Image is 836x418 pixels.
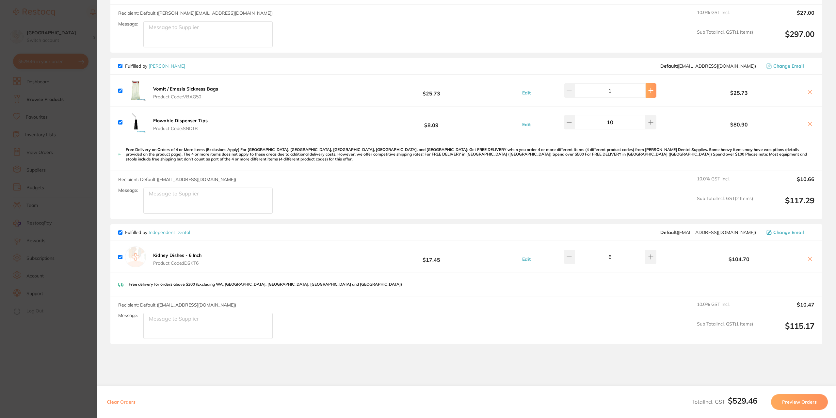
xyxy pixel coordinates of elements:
[764,63,814,69] button: Change Email
[758,321,814,339] output: $115.17
[697,196,753,214] span: Sub Total Incl. GST ( 2 Items)
[764,229,814,235] button: Change Email
[692,398,757,405] span: Total Incl. GST
[697,302,753,316] span: 10.0 % GST Incl.
[362,251,501,263] b: $17.45
[153,94,218,99] span: Product Code: VBAG50
[520,90,533,96] button: Edit
[773,230,804,235] span: Change Email
[697,321,753,339] span: Sub Total Incl. GST ( 1 Items)
[105,394,137,410] button: Clear Orders
[675,256,803,262] b: $104.70
[129,282,402,287] p: Free delivery for orders above $300 (Excluding WA, [GEOGRAPHIC_DATA], [GEOGRAPHIC_DATA], [GEOGRAP...
[660,63,756,69] span: save@adamdental.com.au
[758,176,814,191] output: $10.66
[758,302,814,316] output: $10.47
[660,63,677,69] b: Default
[520,256,533,262] button: Edit
[153,252,201,258] b: Kidney Dishes - 6 Inch
[758,29,814,47] output: $297.00
[520,122,533,127] button: Edit
[149,229,190,235] a: Independent Dental
[125,63,185,69] p: Fulfilled by
[125,230,190,235] p: Fulfilled by
[773,63,804,69] span: Change Email
[151,118,210,131] button: Flowable Dispenser Tips Product Code:SNDTB
[118,302,236,308] span: Recipient: Default ( [EMAIL_ADDRESS][DOMAIN_NAME] )
[118,10,273,16] span: Recipient: Default ( [PERSON_NAME][EMAIL_ADDRESS][DOMAIN_NAME] )
[153,118,208,124] b: Flowable Dispenser Tips
[149,63,185,69] a: [PERSON_NAME]
[758,196,814,214] output: $117.29
[151,86,220,100] button: Vomit / Emesis Sickness Bags Product Code:VBAG50
[758,10,814,24] output: $27.00
[153,126,208,131] span: Product Code: SNDTB
[125,246,146,267] img: empty.jpg
[153,86,218,92] b: Vomit / Emesis Sickness Bags
[118,188,138,193] label: Message:
[125,80,146,101] img: d3NoaTJnaQ
[728,396,757,406] b: $529.46
[125,112,146,133] img: cXJzZzZqeQ
[151,252,203,266] button: Kidney Dishes - 6 Inch Product Code:IDSKT6
[675,90,803,96] b: $25.73
[697,10,753,24] span: 10.0 % GST Incl.
[118,313,138,318] label: Message:
[118,176,236,182] span: Recipient: Default ( [EMAIL_ADDRESS][DOMAIN_NAME] )
[771,394,828,410] button: Preview Orders
[660,229,677,235] b: Default
[697,176,753,191] span: 10.0 % GST Incl.
[362,116,501,128] b: $8.09
[697,29,753,47] span: Sub Total Incl. GST ( 1 Items)
[153,260,201,266] span: Product Code: IDSKT6
[362,85,501,97] b: $25.73
[118,21,138,27] label: Message:
[675,122,803,127] b: $80.90
[126,147,814,161] p: Free Delivery on Orders of 4 or More Items (Exclusions Apply) For [GEOGRAPHIC_DATA], [GEOGRAPHIC_...
[660,230,756,235] span: orders@independentdental.com.au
